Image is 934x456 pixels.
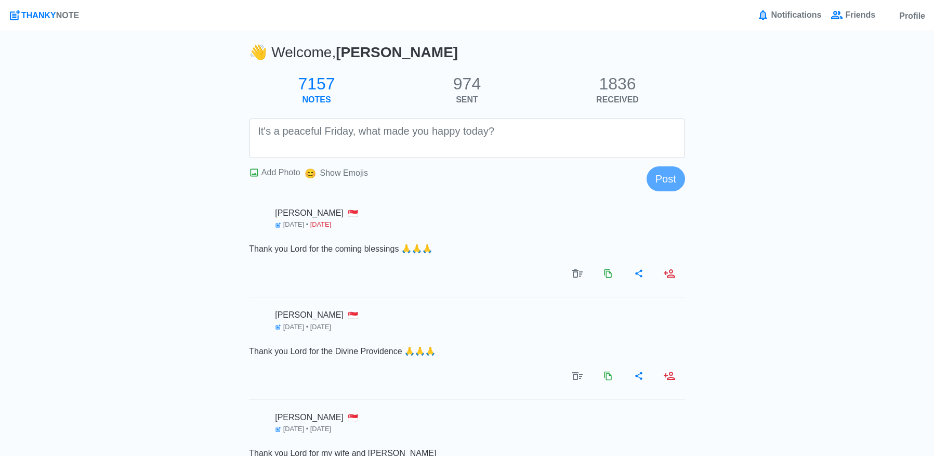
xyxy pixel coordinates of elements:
[275,220,331,228] small: [DATE] •
[310,425,331,433] span: [DATE]
[241,74,392,94] h2: 7157
[756,8,822,22] a: Notifications
[769,9,822,21] span: Notifications
[392,74,543,94] h2: 974
[249,244,432,253] span: Thank you Lord for the coming blessings 🙏🙏🙏
[336,44,458,60] b: [PERSON_NAME]
[275,425,331,433] small: [DATE] •
[248,42,270,62] span: wave
[542,94,693,106] p: RECEIVED
[275,208,358,218] h6: [PERSON_NAME]
[348,312,358,319] span: 🇸🇬
[249,347,436,356] span: Thank you Lord for the Divine Providence 🙏🙏🙏
[884,8,926,23] a: Profile
[275,412,358,422] h6: [PERSON_NAME]
[897,10,925,22] span: Profile
[275,310,358,320] h6: [PERSON_NAME]
[348,210,358,217] span: 🇸🇬
[275,208,358,218] a: [PERSON_NAME] 🇸🇬
[843,9,875,21] span: Friends
[241,94,392,106] p: NOTES
[21,9,79,22] div: THANKY
[392,94,543,106] p: SENT
[320,167,368,179] div: Show Emojis
[647,166,685,191] button: Post
[310,220,331,228] span: [DATE]
[275,323,331,331] small: [DATE] •
[249,44,458,66] h3: Welcome,
[56,11,79,20] span: NOTE
[261,168,300,177] span: Add Photo
[310,323,331,331] span: [DATE]
[275,310,358,320] a: [PERSON_NAME] 🇸🇬
[348,414,358,422] span: 🇸🇬
[305,168,316,179] span: smile
[275,412,358,422] a: [PERSON_NAME] 🇸🇬
[542,74,693,94] h2: 1836
[830,8,876,22] a: Friends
